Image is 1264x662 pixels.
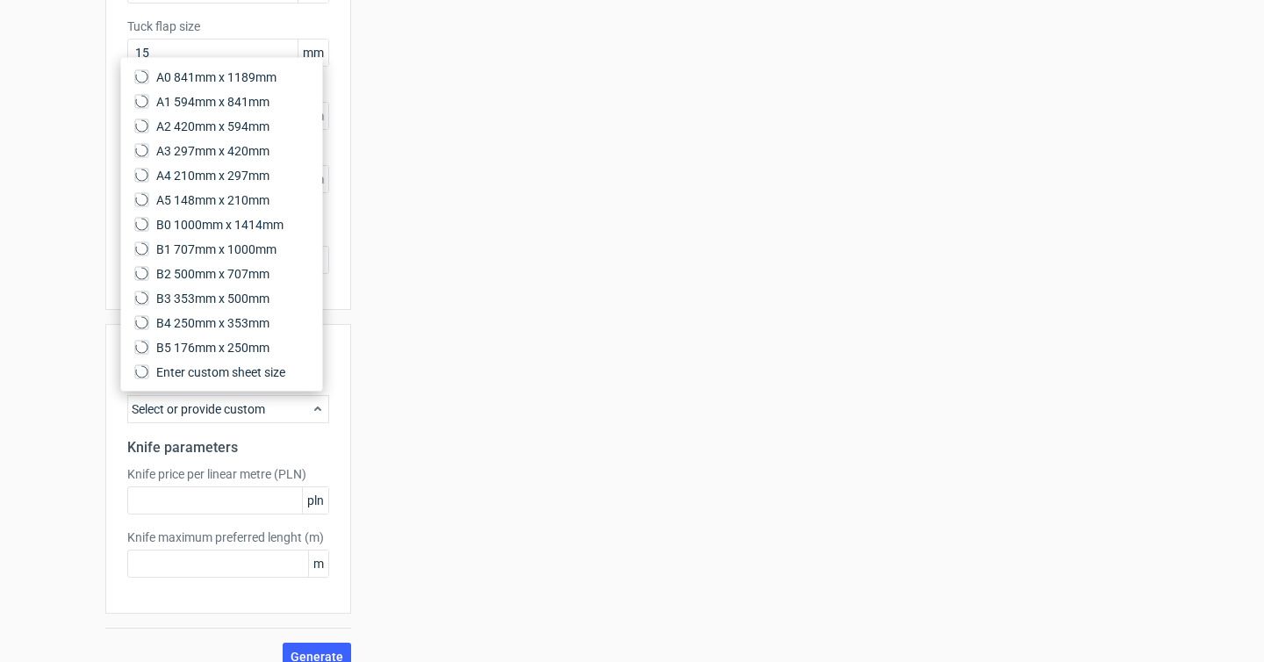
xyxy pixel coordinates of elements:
span: A0 841mm x 1189mm [156,68,276,86]
h2: Knife parameters [127,437,329,458]
label: Knife maximum preferred lenght (m) [127,529,329,546]
span: m [308,550,328,577]
span: pln [302,487,328,514]
span: A3 297mm x 420mm [156,142,269,160]
span: B1 707mm x 1000mm [156,241,276,258]
span: B5 176mm x 250mm [156,339,269,356]
span: A5 148mm x 210mm [156,191,269,209]
span: A1 594mm x 841mm [156,93,269,111]
div: Select or provide custom [127,395,329,423]
span: B3 353mm x 500mm [156,290,269,307]
span: B2 500mm x 707mm [156,265,269,283]
label: Tuck flap size [127,18,329,35]
label: Knife price per linear metre (PLN) [127,465,329,483]
span: B4 250mm x 353mm [156,314,269,332]
span: A4 210mm x 297mm [156,167,269,184]
span: A2 420mm x 594mm [156,118,269,135]
span: B0 1000mm x 1414mm [156,216,284,234]
span: mm [298,40,328,66]
span: Enter custom sheet size [156,363,285,381]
